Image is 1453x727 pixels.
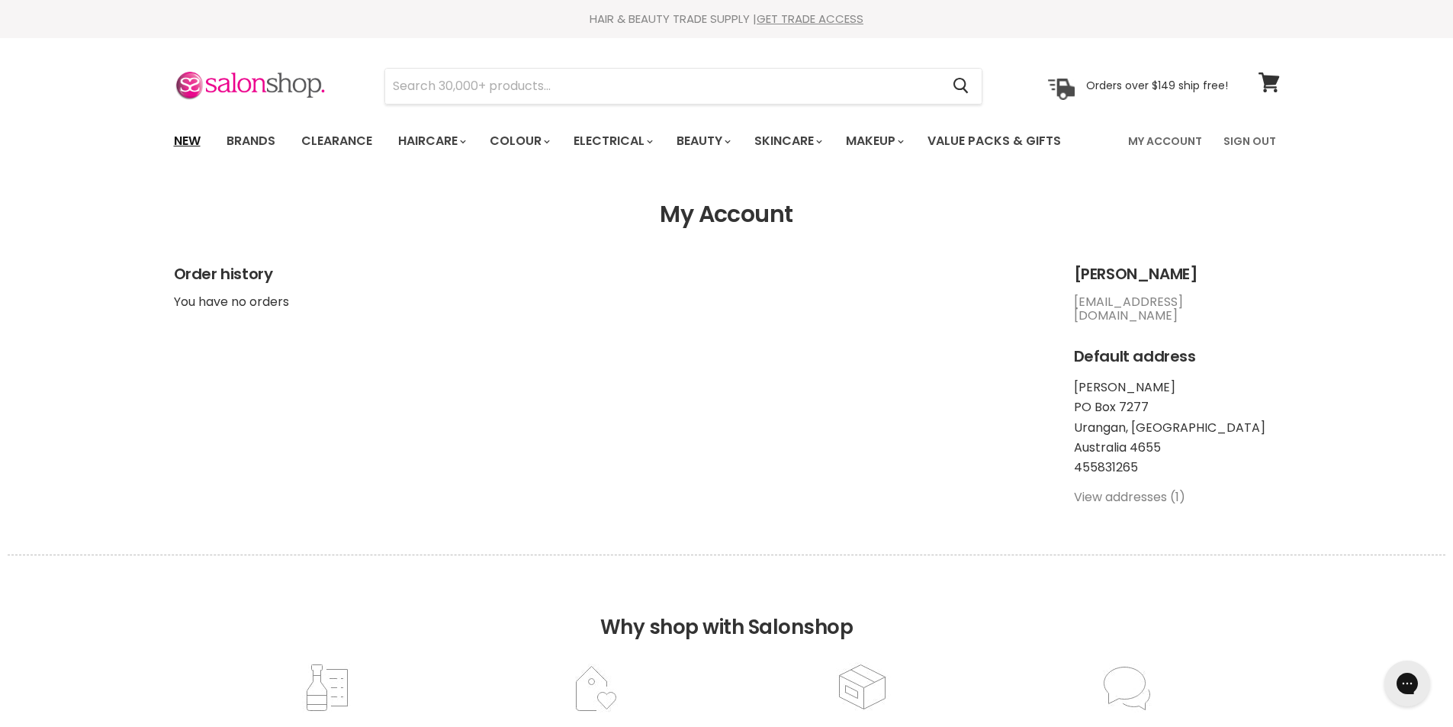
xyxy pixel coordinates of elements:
a: [EMAIL_ADDRESS][DOMAIN_NAME] [1074,293,1183,324]
a: Haircare [387,125,475,157]
div: HAIR & BEAUTY TRADE SUPPLY | [155,11,1299,27]
a: Beauty [665,125,740,157]
p: You have no orders [174,295,1043,309]
form: Product [384,68,982,105]
h2: Default address [1074,348,1280,365]
li: Urangan, [GEOGRAPHIC_DATA] [1074,421,1280,435]
a: Colour [478,125,559,157]
nav: Main [155,119,1299,163]
a: Brands [215,125,287,157]
a: New [162,125,212,157]
a: Makeup [834,125,913,157]
a: Sign Out [1214,125,1285,157]
input: Search [385,69,941,104]
a: View addresses (1) [1074,488,1185,506]
p: Orders over $149 ship free! [1086,79,1228,92]
a: Clearance [290,125,384,157]
button: Search [941,69,982,104]
li: PO Box 7277 [1074,400,1280,414]
iframe: Gorgias live chat messenger [1377,655,1438,712]
a: Value Packs & Gifts [916,125,1072,157]
li: Australia 4655 [1074,441,1280,455]
h2: Order history [174,265,1043,283]
a: Skincare [743,125,831,157]
a: GET TRADE ACCESS [757,11,863,27]
h2: Why shop with Salonshop [8,555,1445,662]
a: Electrical [562,125,662,157]
ul: Main menu [162,119,1096,163]
h2: [PERSON_NAME] [1074,265,1280,283]
a: My Account [1119,125,1211,157]
h1: My Account [174,201,1280,228]
li: [PERSON_NAME] [1074,381,1280,394]
li: 455831265 [1074,461,1280,474]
